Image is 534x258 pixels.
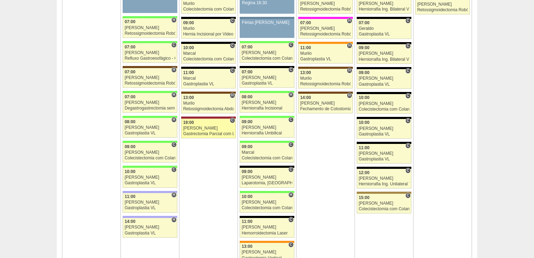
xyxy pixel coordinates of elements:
[242,94,253,99] span: 08:00
[359,51,410,56] div: [PERSON_NAME]
[300,76,351,81] div: Murilo
[242,250,293,254] div: [PERSON_NAME]
[181,17,236,19] div: Key: Blanc
[240,116,294,118] div: Key: Brasil
[359,70,370,75] span: 09:00
[357,142,411,144] div: Key: Blanc
[123,68,177,88] a: H 07:00 [PERSON_NAME] Retossigmoidectomia Robótica
[181,19,236,39] a: C 09:00 Murilo Hernia Incisional por Video
[405,93,411,99] span: Consultório
[125,45,136,49] span: 07:00
[125,181,176,185] div: Gastroplastia VL
[181,119,236,138] a: C 19:00 [PERSON_NAME] Gastrectomia Parcial com Linfadenectomia
[125,125,176,130] div: [PERSON_NAME]
[288,167,294,172] span: Consultório
[123,43,177,63] a: C 07:00 [PERSON_NAME] Refluxo Gastroesofágico - Cirurgia VL
[125,31,176,36] div: Retossigmoidectomia Robótica
[183,107,234,111] div: Retossigmoidectomia Abdominal VL
[123,168,177,187] a: C 10:00 [PERSON_NAME] Gastroplastia VL
[123,93,177,113] a: H 07:00 [PERSON_NAME] Degastrogastrectomia sem vago
[230,43,235,48] span: Consultório
[181,92,236,94] div: Key: Santa Joana
[300,7,351,12] div: Retossigmoidectomia Robótica
[183,20,194,25] span: 09:00
[125,219,136,224] span: 14:00
[125,106,176,111] div: Degastrogastrectomia sem vago
[242,206,293,210] div: Colecistectomia com Colangiografia VL
[123,218,177,238] a: H 14:00 [PERSON_NAME] Gastroplastia VL
[242,231,293,236] div: Hemorroidectomia Laser
[357,117,411,119] div: Key: Blanc
[183,32,234,37] div: Hernia Incisional por Video
[298,67,353,69] div: Key: Santa Joana
[240,19,294,38] a: Férias [PERSON_NAME]
[242,106,293,111] div: Herniorrafia Incisional
[230,18,235,24] span: Consultório
[183,95,194,100] span: 13:00
[123,66,177,68] div: Key: Santa Joana
[288,67,294,73] span: Consultório
[300,107,351,111] div: Fechamento de Colostomia ou Enterostomia
[357,42,411,44] div: Key: Blanc
[183,76,234,81] div: Marcal
[347,18,352,24] span: Hospital
[298,94,353,113] a: H 14:00 [PERSON_NAME] Fechamento de Colostomia ou Enterostomia
[242,244,253,249] span: 13:00
[300,70,311,75] span: 13:00
[359,82,410,87] div: Gastroplastia VL
[359,107,410,112] div: Colecistectomia com Colangiografia VL
[417,2,468,7] div: [PERSON_NAME]
[123,193,177,213] a: H 11:00 [PERSON_NAME] Gastroplastia VL
[300,45,311,50] span: 11:00
[300,20,311,25] span: 07:00
[359,176,410,181] div: [PERSON_NAME]
[288,192,294,198] span: Hospital
[359,195,370,200] span: 15:00
[125,51,176,55] div: [PERSON_NAME]
[123,118,177,138] a: H 08:00 [PERSON_NAME] Gastroplastia VL
[298,44,353,64] a: H 11:00 Murilo Gastroplastia VL
[183,101,234,106] div: Murilo
[300,1,351,6] div: [PERSON_NAME]
[125,56,176,61] div: Refluxo Gastroesofágico - Cirurgia VL
[357,169,411,188] a: C 12:00 [PERSON_NAME] Herniorrafia Ing. Unilateral VL
[242,181,293,185] div: Laparotomia, [GEOGRAPHIC_DATA], Drenagem, Bridas VL
[359,20,370,25] span: 07:00
[405,193,411,198] span: Consultório
[240,168,294,187] a: C 09:00 [PERSON_NAME] Laparotomia, [GEOGRAPHIC_DATA], Drenagem, Bridas VL
[405,118,411,124] span: Consultório
[183,132,234,136] div: Gastrectomia Parcial com Linfadenectomia
[288,92,294,98] span: Hospital
[240,193,294,213] a: H 10:00 [PERSON_NAME] Colecistectomia com Colangiografia VL
[405,168,411,173] span: Consultório
[123,143,177,163] a: C 09:00 [PERSON_NAME] Colecistectomia com Colangiografia VL
[183,1,234,6] div: Murilo
[125,100,176,105] div: [PERSON_NAME]
[242,119,253,124] span: 09:00
[242,144,253,149] span: 09:00
[242,225,293,230] div: [PERSON_NAME]
[240,191,294,193] div: Key: Brasil
[359,120,370,125] span: 10:00
[183,120,194,125] span: 19:00
[359,145,370,150] span: 11:00
[125,175,176,180] div: [PERSON_NAME]
[125,144,136,149] span: 09:00
[359,57,410,62] div: Herniorrafia Ing. Bilateral VL
[123,18,177,38] a: H 07:00 [PERSON_NAME] Retossigmoidectomia Robótica
[125,119,136,124] span: 08:00
[123,116,177,118] div: Key: Brasil
[242,51,293,55] div: [PERSON_NAME]
[240,43,294,63] a: C 07:00 [PERSON_NAME] Colecistectomia com Colangiografia VL
[288,117,294,123] span: Consultório
[125,206,176,210] div: Gastroplastia VL
[288,142,294,147] span: Consultório
[125,150,176,155] div: [PERSON_NAME]
[125,131,176,135] div: Gastroplastia VL
[359,132,410,137] div: Gastroplastia VL
[123,191,177,193] div: Key: Christóvão da Gama
[359,201,410,206] div: [PERSON_NAME]
[242,150,293,155] div: Marcal
[242,169,253,174] span: 09:00
[181,117,236,119] div: Key: Sírio Libanês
